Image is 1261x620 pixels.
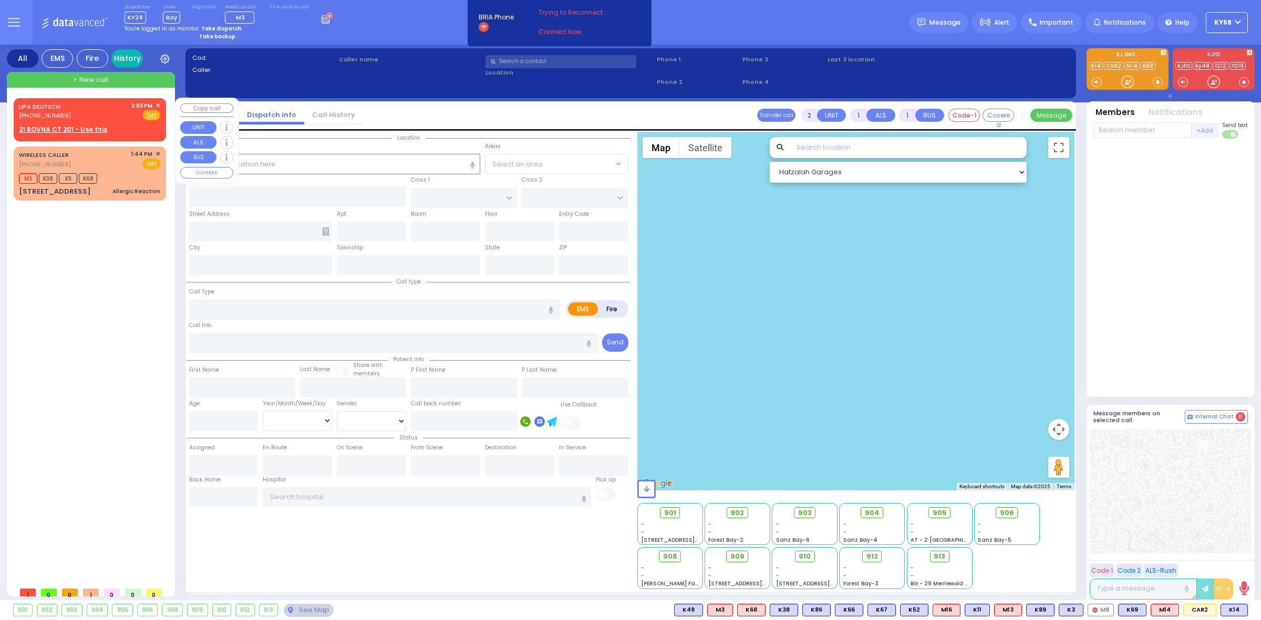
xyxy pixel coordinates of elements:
span: Location [392,134,426,142]
u: 21 ROVNA CT 201 - Use this [19,125,107,134]
span: BRIA Phone [479,13,514,22]
label: P Last Name [522,366,556,374]
span: Forest Bay-3 [843,580,878,587]
div: M3 [707,604,733,616]
label: Areas [485,142,501,151]
label: Call back number [411,400,461,408]
span: 912 [866,551,878,562]
button: Show street map [643,137,679,158]
span: 910 [799,551,811,562]
div: BLS [965,604,990,616]
div: Year/Month/Week/Day [263,400,332,408]
span: 1 [20,589,36,596]
span: Forest Bay-2 [708,536,743,544]
div: ALS [994,604,1022,616]
button: UNIT [180,121,216,134]
input: Search member [1093,122,1192,138]
span: - [911,572,914,580]
label: First Name [189,366,219,374]
a: ky48 [1193,62,1212,70]
label: Lines [163,4,180,10]
span: Help [1175,18,1190,27]
label: Back Home [189,476,221,484]
div: K14 [1221,604,1248,616]
label: State [485,244,500,252]
div: M13 [994,604,1022,616]
label: Fire units on call [270,4,309,10]
div: ALS [737,604,766,616]
div: K3 [1059,604,1083,616]
span: Message [929,17,960,28]
span: Alert [994,18,1009,27]
button: Transfer call [757,109,795,122]
span: 3:03 PM [131,102,152,110]
label: Night unit [192,4,216,10]
div: BLS [802,604,831,616]
img: Google [640,477,675,490]
div: See map [284,604,333,617]
button: UNIT [817,109,846,122]
label: Caller name [339,55,482,64]
div: 906 [138,604,158,616]
span: 903 [798,508,812,518]
label: Turn off text [1222,129,1239,140]
label: En Route [263,444,287,452]
span: - [708,520,711,528]
span: - [911,520,914,528]
a: Call History [304,110,363,120]
button: Send [602,333,628,352]
label: Caller: [192,66,336,75]
div: BLS [770,604,798,616]
div: K38 [770,604,798,616]
a: KJFD [1175,62,1192,70]
label: City [189,244,200,252]
div: BLS [835,604,863,616]
img: Logo [42,16,111,29]
span: ✕ [156,150,160,159]
span: KY24 [125,12,146,24]
button: Members [1095,107,1135,119]
span: K38 [39,173,57,184]
button: Code-1 [948,109,980,122]
label: Dispatcher [125,4,151,10]
span: Other building occupants [322,227,329,236]
div: BLS [867,604,896,616]
span: - [641,572,644,580]
span: Trying to Reconnect... [539,8,622,17]
label: Location [485,68,653,77]
span: Sanz Bay-4 [843,536,877,544]
input: Search location here [189,154,480,174]
span: - [708,528,711,536]
span: K68 [79,173,97,184]
div: ALS [933,604,960,616]
span: Phone 2 [657,78,739,87]
span: - [911,528,914,536]
span: - [641,564,644,572]
input: Search location [790,137,1027,158]
span: Status [394,434,423,442]
label: Cad: [192,54,336,62]
div: ALS [1151,604,1179,616]
a: M14 [1124,62,1140,70]
span: - [843,520,846,528]
label: Pick up [596,476,616,484]
span: 0 [62,589,78,596]
button: Code 2 [1116,564,1142,577]
div: EMS [42,49,73,68]
span: M3 [19,173,37,184]
label: Age [189,400,200,408]
span: Sanz Bay-6 [776,536,810,544]
div: M16 [933,604,960,616]
span: 913 [934,551,945,562]
label: EMS [568,302,598,316]
span: - [641,520,644,528]
label: Entry Code [559,210,589,218]
button: Copy call [180,103,233,113]
div: M8 [1088,604,1114,616]
span: - [708,572,711,580]
span: ky68 [1214,18,1232,27]
label: Floor [485,210,498,218]
label: Destination [485,444,516,452]
span: Important [1040,18,1073,27]
label: Hospital [263,476,286,484]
